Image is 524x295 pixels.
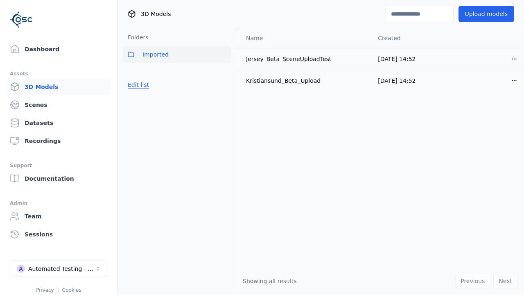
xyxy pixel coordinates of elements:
span: | [57,287,59,293]
a: 3D Models [7,79,111,95]
div: Admin [10,198,108,208]
span: [DATE] 14:52 [378,56,416,62]
div: Assets [10,69,108,79]
button: Upload models [458,6,514,22]
span: Showing all results [243,278,297,284]
h3: Folders [123,33,149,41]
img: Logo [10,8,33,31]
a: Cookies [62,287,81,293]
div: Automated Testing - Playwright [28,265,95,273]
a: Sessions [7,226,111,243]
th: Name [236,28,371,48]
span: [DATE] 14:52 [378,77,416,84]
span: Imported [142,50,169,59]
button: Edit list [123,77,154,92]
a: Datasets [7,115,111,131]
th: Created [371,28,448,48]
a: Dashboard [7,41,111,57]
button: Select a workspace [10,261,108,277]
a: Scenes [7,97,111,113]
button: Imported [123,46,231,63]
div: Kristiansund_Beta_Upload [246,77,365,85]
div: Support [10,161,108,170]
a: Documentation [7,170,111,187]
a: Recordings [7,133,111,149]
div: A [17,265,25,273]
span: 3D Models [141,10,171,18]
div: Jersey_Beta_SceneUploadTest [246,55,365,63]
a: Team [7,208,111,225]
a: Privacy [36,287,54,293]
